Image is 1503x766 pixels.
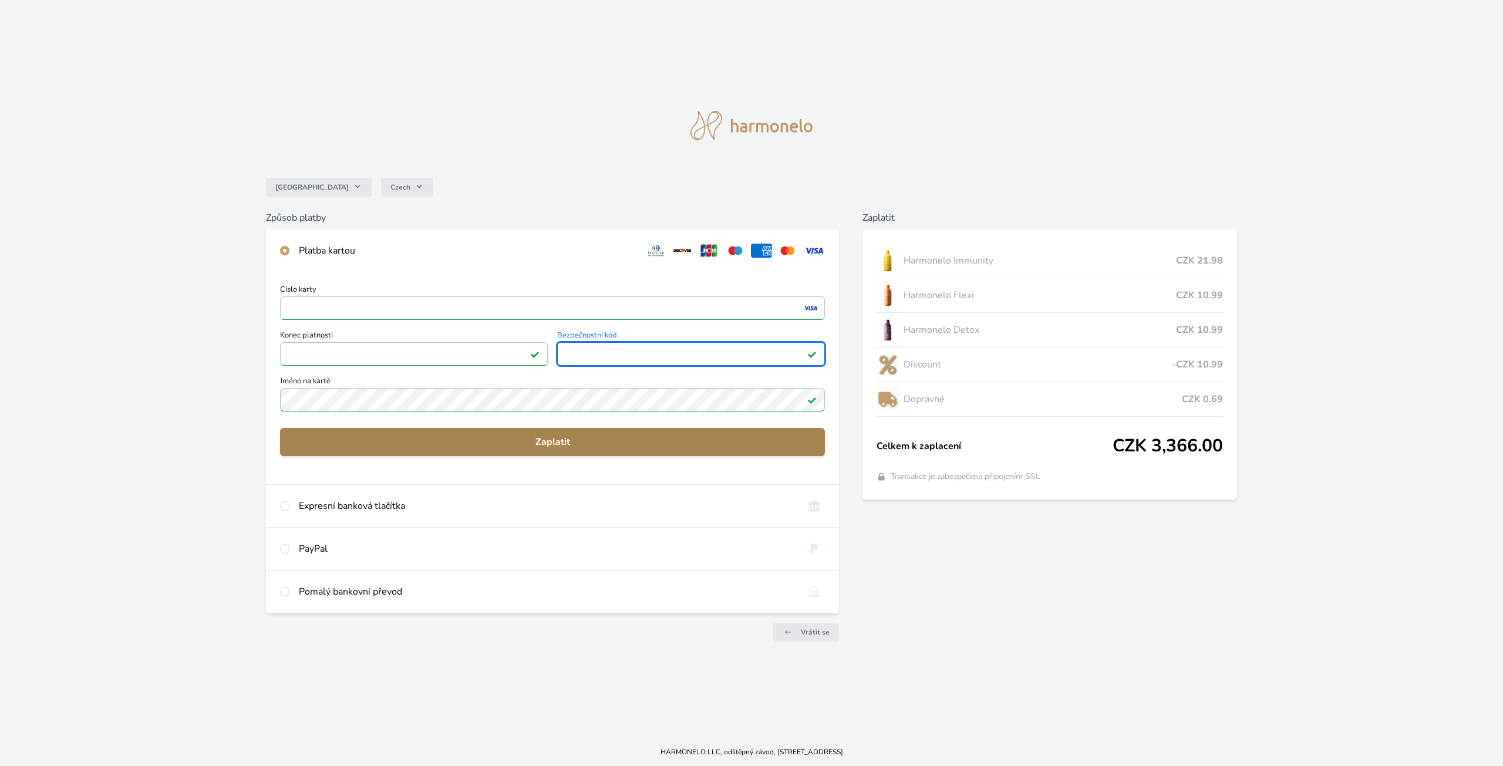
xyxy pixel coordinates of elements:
[904,357,1171,372] span: Discount
[803,585,825,599] img: bankTransfer_IBAN.svg
[777,244,798,258] img: mc.svg
[530,349,540,359] img: Platné pole
[285,300,820,316] iframe: Iframe pro číslo karty
[803,303,818,313] img: visa
[877,246,899,275] img: IMMUNITY_se_stinem_x-lo.jpg
[904,288,1175,302] span: Harmonelo Flexi
[299,244,636,258] div: Platba kartou
[803,542,825,556] img: paypal.svg
[690,111,813,140] img: logo.svg
[275,183,349,192] span: [GEOGRAPHIC_DATA]
[266,211,839,225] h6: Způsob platby
[904,254,1175,268] span: Harmonelo Immunity
[698,244,720,258] img: jcb.svg
[1176,323,1223,337] span: CZK 10.99
[904,392,1181,406] span: Dopravné
[862,211,1236,225] h6: Zaplatit
[280,388,825,411] input: Jméno na kartěPlatné pole
[645,244,667,258] img: diners.svg
[289,435,815,449] span: Zaplatit
[807,395,817,404] img: Platné pole
[877,350,899,379] img: discount-lo.png
[1113,436,1223,457] span: CZK 3,366.00
[672,244,693,258] img: discover.svg
[1176,254,1223,268] span: CZK 21.98
[1176,288,1223,302] span: CZK 10.99
[299,585,794,599] div: Pomalý bankovní převod
[562,346,820,362] iframe: Iframe pro bezpečnostní kód
[266,178,372,197] button: [GEOGRAPHIC_DATA]
[1182,392,1223,406] span: CZK 0.69
[280,332,548,342] span: Konec platnosti
[557,332,825,342] span: Bezpečnostní kód
[904,323,1175,337] span: Harmonelo Detox
[807,349,817,359] img: Platné pole
[877,439,1112,453] span: Celkem k zaplacení
[877,384,899,414] img: delivery-lo.png
[724,244,746,258] img: maestro.svg
[877,315,899,345] img: DETOX_se_stinem_x-lo.jpg
[803,244,825,258] img: visa.svg
[751,244,773,258] img: amex.svg
[280,428,825,456] button: Zaplatit
[280,286,825,296] span: Číslo karty
[299,499,794,513] div: Expresní banková tlačítka
[285,346,542,362] iframe: Iframe pro datum vypršení platnosti
[877,281,899,310] img: CLEAN_FLEXI_se_stinem_x-hi_(1)-lo.jpg
[891,471,1040,482] span: Transakce je zabezpečena připojením SSL
[773,623,839,642] a: Vrátit se
[390,183,410,192] span: Czech
[1172,357,1223,372] span: -CZK 10.99
[280,377,825,388] span: Jméno na kartě
[299,542,794,556] div: PayPal
[801,627,830,637] span: Vrátit se
[803,499,825,513] img: onlineBanking_CZ.svg
[381,178,433,197] button: Czech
